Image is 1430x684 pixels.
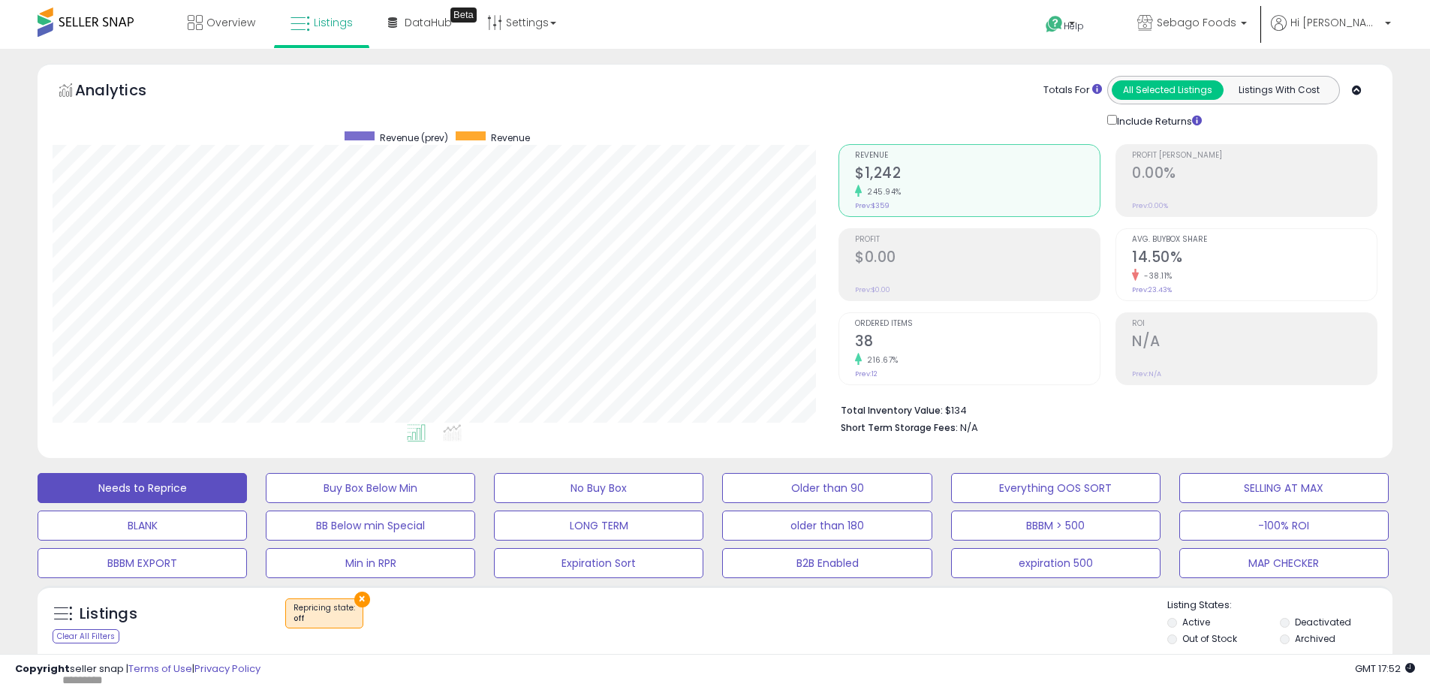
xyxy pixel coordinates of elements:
h5: Listings [80,604,137,625]
button: B2B Enabled [722,548,932,578]
label: Out of Stock [1182,632,1237,645]
button: older than 180 [722,511,932,541]
a: Help [1034,4,1113,49]
button: Everything OOS SORT [951,473,1161,503]
button: All Selected Listings [1112,80,1224,100]
button: Needs to Reprice [38,473,247,503]
span: N/A [960,420,978,435]
button: No Buy Box [494,473,703,503]
h2: 0.00% [1132,164,1377,185]
button: Buy Box Below Min [266,473,475,503]
small: Prev: $0.00 [855,285,890,294]
small: -38.11% [1139,270,1173,282]
i: Get Help [1045,15,1064,34]
span: Revenue [855,152,1100,160]
button: BB Below min Special [266,511,475,541]
span: Listings [314,15,353,30]
span: Profit [PERSON_NAME] [1132,152,1377,160]
span: 2025-09-10 17:52 GMT [1355,661,1415,676]
small: 216.67% [862,354,899,366]
h2: N/A [1132,333,1377,353]
span: Avg. Buybox Share [1132,236,1377,244]
small: Prev: 23.43% [1132,285,1172,294]
button: -100% ROI [1179,511,1389,541]
button: BBBM EXPORT [38,548,247,578]
p: Listing States: [1167,598,1392,613]
span: Help [1064,20,1084,32]
span: Revenue (prev) [380,131,448,144]
button: LONG TERM [494,511,703,541]
small: Prev: $359 [855,201,890,210]
b: Total Inventory Value: [841,404,943,417]
small: Prev: 12 [855,369,878,378]
div: Totals For [1043,83,1102,98]
button: × [354,592,370,607]
span: Sebago Foods [1157,15,1236,30]
h2: 14.50% [1132,249,1377,269]
label: Archived [1295,632,1335,645]
div: Clear All Filters [53,629,119,643]
small: Prev: N/A [1132,369,1161,378]
button: SELLING AT MAX [1179,473,1389,503]
div: seller snap | | [15,662,260,676]
span: ROI [1132,320,1377,328]
button: Min in RPR [266,548,475,578]
span: Repricing state : [294,602,355,625]
button: MAP CHECKER [1179,548,1389,578]
button: Older than 90 [722,473,932,503]
button: Expiration Sort [494,548,703,578]
span: Hi [PERSON_NAME] [1290,15,1380,30]
small: Prev: 0.00% [1132,201,1168,210]
a: Hi [PERSON_NAME] [1271,15,1391,49]
div: Include Returns [1096,112,1220,129]
h2: 38 [855,333,1100,353]
h5: Analytics [75,80,176,104]
span: Profit [855,236,1100,244]
small: 245.94% [862,186,902,197]
a: Terms of Use [128,661,192,676]
button: BBBM > 500 [951,511,1161,541]
a: Privacy Policy [194,661,260,676]
div: Tooltip anchor [450,8,477,23]
label: Deactivated [1295,616,1351,628]
button: BLANK [38,511,247,541]
span: Ordered Items [855,320,1100,328]
span: Revenue [491,131,530,144]
div: off [294,613,355,624]
button: expiration 500 [951,548,1161,578]
li: $134 [841,400,1366,418]
span: DataHub [405,15,452,30]
span: Overview [206,15,255,30]
strong: Copyright [15,661,70,676]
b: Short Term Storage Fees: [841,421,958,434]
label: Active [1182,616,1210,628]
h2: $1,242 [855,164,1100,185]
button: Listings With Cost [1223,80,1335,100]
h2: $0.00 [855,249,1100,269]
